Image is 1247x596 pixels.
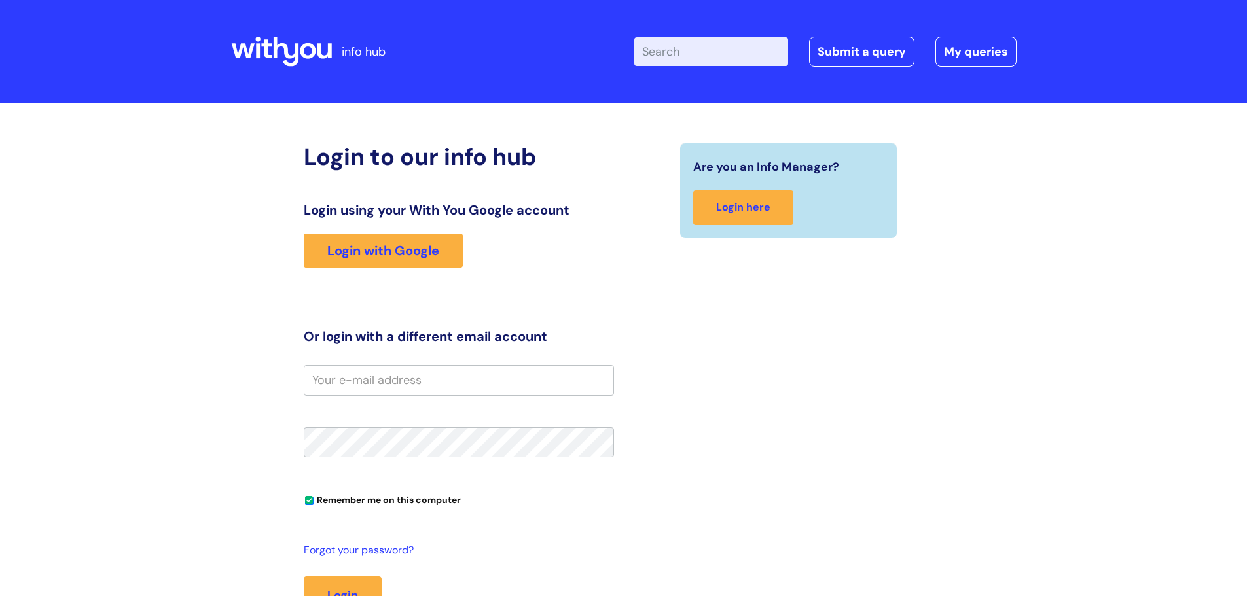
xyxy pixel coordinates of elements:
input: Remember me on this computer [305,497,314,505]
input: Your e-mail address [304,365,614,395]
a: Submit a query [809,37,914,67]
h2: Login to our info hub [304,143,614,171]
label: Remember me on this computer [304,491,461,506]
input: Search [634,37,788,66]
a: Forgot your password? [304,541,607,560]
a: Login with Google [304,234,463,268]
h3: Login using your With You Google account [304,202,614,218]
span: Are you an Info Manager? [693,156,839,177]
p: info hub [342,41,386,62]
h3: Or login with a different email account [304,328,614,344]
div: You can uncheck this option if you're logging in from a shared device [304,489,614,510]
a: My queries [935,37,1017,67]
a: Login here [693,190,793,225]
